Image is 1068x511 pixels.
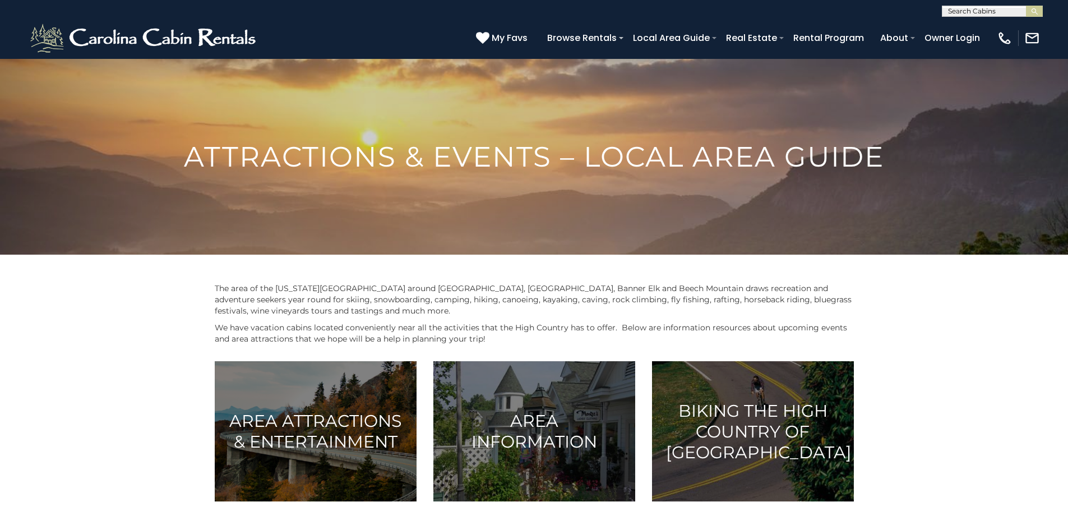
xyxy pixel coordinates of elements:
[720,28,783,48] a: Real Estate
[875,28,914,48] a: About
[215,361,417,501] a: Area Attractions & Entertainment
[215,322,854,344] p: We have vacation cabins located conveniently near all the activities that the High Country has to...
[433,361,635,501] a: Area Information
[919,28,986,48] a: Owner Login
[788,28,870,48] a: Rental Program
[997,30,1012,46] img: phone-regular-white.png
[652,361,854,501] a: Biking the High Country of [GEOGRAPHIC_DATA]
[476,31,530,45] a: My Favs
[28,21,261,55] img: White-1-2.png
[447,411,621,452] h3: Area Information
[627,28,715,48] a: Local Area Guide
[229,411,403,452] h3: Area Attractions & Entertainment
[1024,30,1040,46] img: mail-regular-white.png
[666,400,840,463] h3: Biking the High Country of [GEOGRAPHIC_DATA]
[492,31,528,45] span: My Favs
[215,283,854,316] p: The area of the [US_STATE][GEOGRAPHIC_DATA] around [GEOGRAPHIC_DATA], [GEOGRAPHIC_DATA], Banner E...
[542,28,622,48] a: Browse Rentals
